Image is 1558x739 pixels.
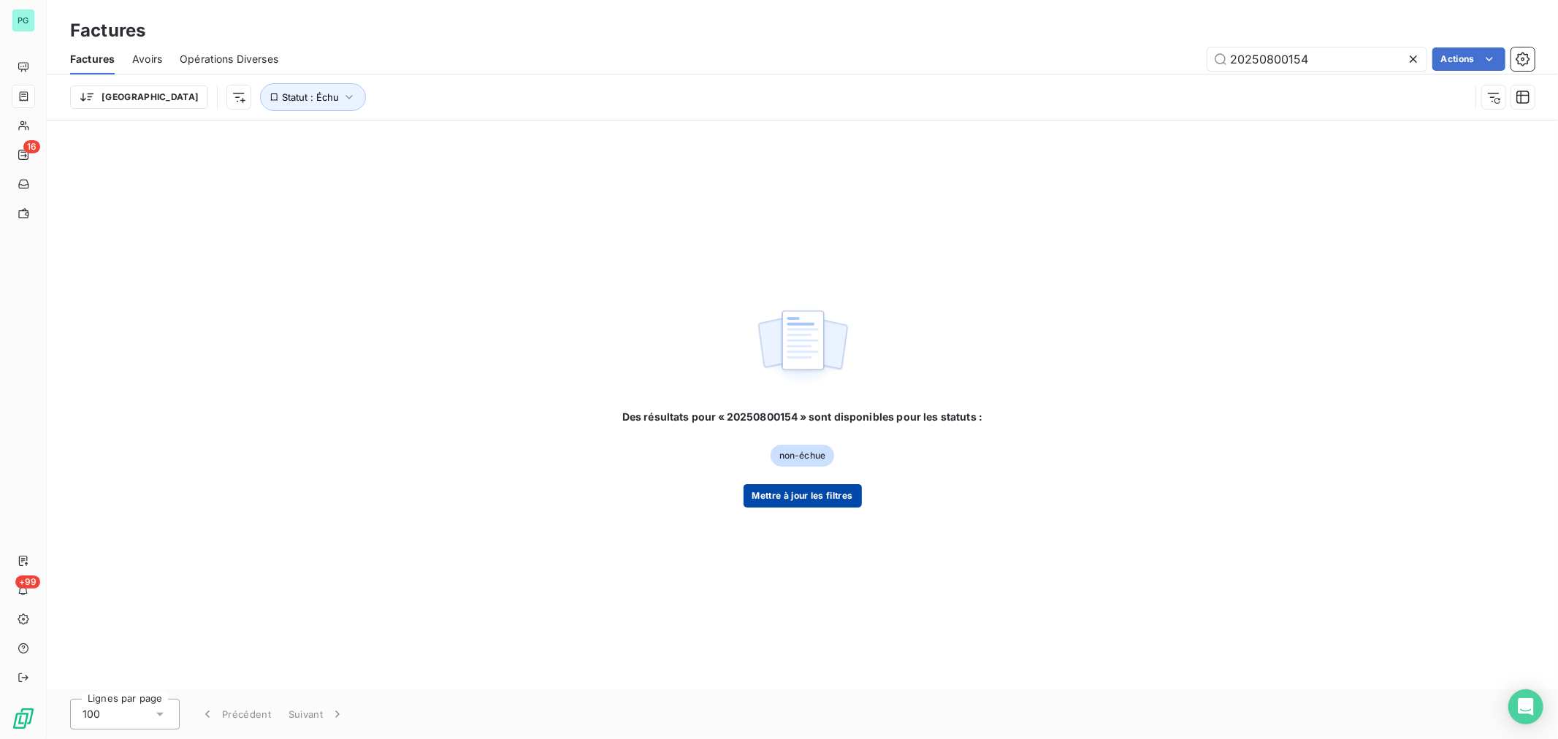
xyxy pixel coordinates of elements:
span: Opérations Diverses [180,52,278,66]
button: Actions [1432,47,1505,71]
button: Suivant [280,699,354,730]
span: +99 [15,575,40,589]
button: [GEOGRAPHIC_DATA] [70,85,208,109]
button: Mettre à jour les filtres [744,484,862,508]
button: Statut : Échu [260,83,366,111]
span: 100 [83,707,100,721]
span: Statut : Échu [282,91,339,103]
span: non-échue [771,445,834,467]
h3: Factures [70,18,145,44]
span: Avoirs [132,52,162,66]
div: Open Intercom Messenger [1508,689,1543,724]
input: Rechercher [1207,47,1427,71]
div: PG [12,9,35,32]
img: Logo LeanPay [12,707,35,730]
span: Des résultats pour « 20250800154 » sont disponibles pour les statuts : [622,410,983,424]
img: empty state [756,302,849,393]
span: Factures [70,52,115,66]
span: 16 [23,140,40,153]
button: Précédent [191,699,280,730]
